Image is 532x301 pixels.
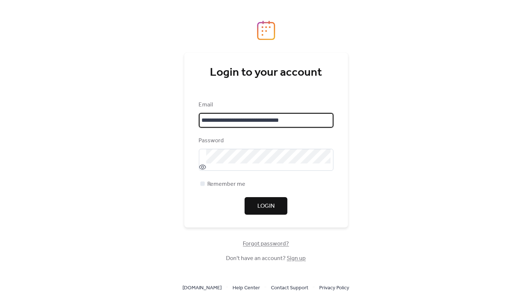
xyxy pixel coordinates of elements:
[320,284,350,293] span: Privacy Policy
[233,284,260,293] span: Help Center
[183,284,222,293] span: [DOMAIN_NAME]
[257,202,275,211] span: Login
[199,136,332,145] div: Password
[271,283,309,292] a: Contact Support
[245,197,287,215] button: Login
[183,283,222,292] a: [DOMAIN_NAME]
[208,180,246,189] span: Remember me
[257,20,275,40] img: logo
[243,240,289,248] span: Forgot password?
[320,283,350,292] a: Privacy Policy
[243,242,289,246] a: Forgot password?
[271,284,309,293] span: Contact Support
[199,101,332,109] div: Email
[287,253,306,264] a: Sign up
[233,283,260,292] a: Help Center
[226,254,306,263] span: Don't have an account?
[199,65,333,80] div: Login to your account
